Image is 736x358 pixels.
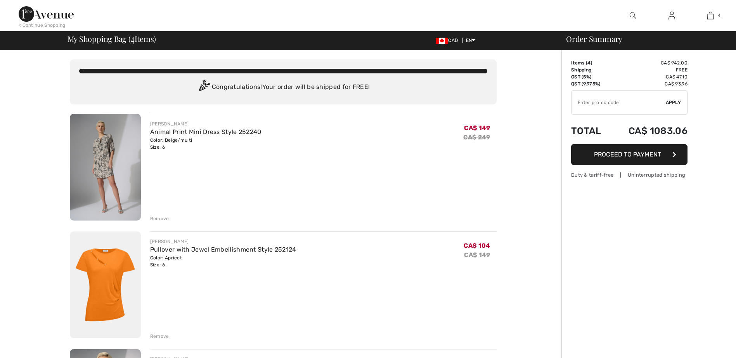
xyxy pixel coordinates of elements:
img: My Bag [707,11,714,20]
img: Congratulation2.svg [196,80,212,95]
img: search the website [630,11,636,20]
td: Items ( ) [571,59,610,66]
div: Color: Apricot Size: 6 [150,254,296,268]
div: Color: Beige/multi Size: 6 [150,137,261,151]
td: Shipping [571,66,610,73]
a: Pullover with Jewel Embellishment Style 252124 [150,246,296,253]
span: CA$ 149 [464,124,490,132]
span: Proceed to Payment [594,151,661,158]
span: My Shopping Bag ( Items) [68,35,156,43]
img: Animal Print Mini Dress Style 252240 [70,114,141,221]
button: Proceed to Payment [571,144,688,165]
span: 4 [718,12,720,19]
s: CA$ 149 [464,251,490,259]
span: 4 [587,60,591,66]
td: QST (9.975%) [571,80,610,87]
div: [PERSON_NAME] [150,120,261,127]
img: Canadian Dollar [436,38,448,44]
span: Apply [666,99,681,106]
div: Remove [150,215,169,222]
div: < Continue Shopping [19,22,66,29]
td: Total [571,118,610,144]
div: Duty & tariff-free | Uninterrupted shipping [571,171,688,179]
img: My Info [668,11,675,20]
div: [PERSON_NAME] [150,238,296,245]
a: Sign In [662,11,681,21]
td: Free [610,66,688,73]
img: Pullover with Jewel Embellishment Style 252124 [70,231,141,338]
s: CA$ 249 [463,134,490,141]
div: Order Summary [557,35,731,43]
span: EN [466,38,476,43]
input: Promo code [571,91,666,114]
a: Animal Print Mini Dress Style 252240 [150,128,261,136]
span: CA$ 104 [464,242,490,249]
span: CAD [436,38,461,43]
td: CA$ 93.96 [610,80,688,87]
td: CA$ 942.00 [610,59,688,66]
td: CA$ 47.10 [610,73,688,80]
img: 1ère Avenue [19,6,74,22]
div: Congratulations! Your order will be shipped for FREE! [79,80,487,95]
td: GST (5%) [571,73,610,80]
a: 4 [691,11,729,20]
div: Remove [150,333,169,340]
span: 4 [131,33,135,43]
td: CA$ 1083.06 [610,118,688,144]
